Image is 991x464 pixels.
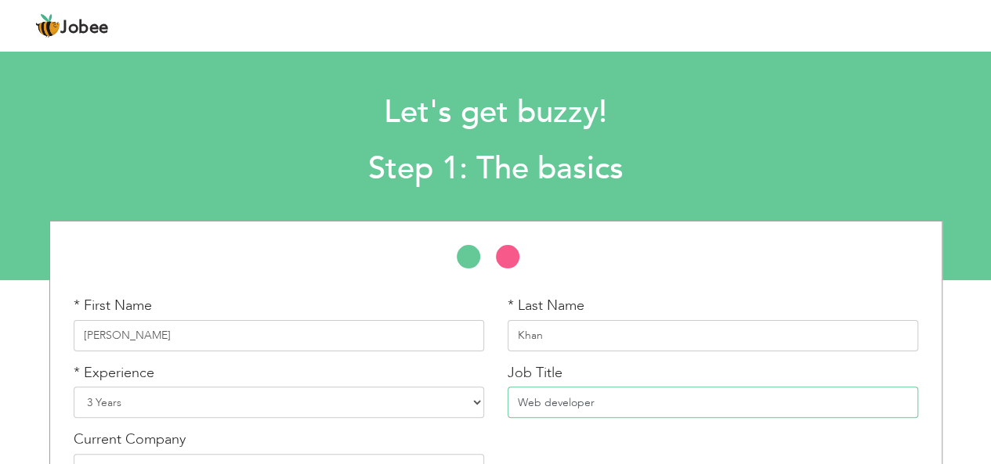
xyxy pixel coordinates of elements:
h2: Step 1: The basics [136,149,855,189]
label: * Last Name [508,296,584,316]
h1: Let's get buzzy! [136,92,855,133]
label: Job Title [508,363,562,383]
label: * Experience [74,363,154,383]
label: * First Name [74,296,152,316]
span: Jobee [60,20,109,37]
img: jobee.io [35,13,60,38]
label: Current Company [74,430,186,450]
